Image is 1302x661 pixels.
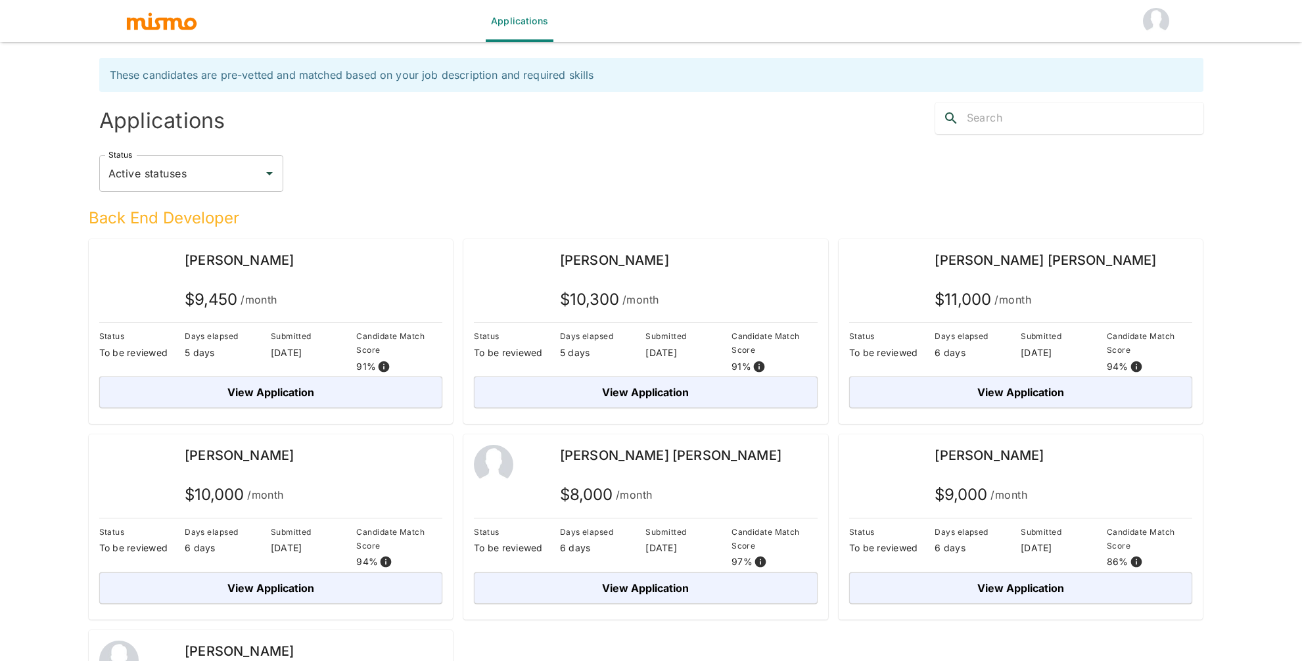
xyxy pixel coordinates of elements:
p: Days elapsed [560,329,646,343]
img: HM wayfinder [1143,8,1169,34]
p: Status [99,525,185,539]
span: These candidates are pre-vetted and matched based on your job description and required skills [110,68,594,81]
p: To be reviewed [99,346,185,359]
img: 82u6d67qbejjtpd1c2zz8vrtva4u [849,250,889,289]
p: Submitted [645,329,732,343]
p: Submitted [271,329,357,343]
button: Open [260,164,279,183]
span: [PERSON_NAME] [935,447,1044,463]
p: To be reviewed [849,541,935,555]
svg: View resume score details [1130,360,1143,373]
svg: View resume score details [377,360,390,373]
p: Days elapsed [560,525,646,539]
p: Candidate Match Score [732,329,818,357]
p: Candidate Match Score [1107,329,1193,357]
img: 2Q== [474,445,513,484]
svg: View resume score details [754,555,767,568]
svg: View resume score details [379,555,392,568]
img: yvoewh567ffj3oe223h2c27majis [99,250,139,289]
p: Status [849,525,935,539]
p: Candidate Match Score [356,525,442,553]
p: 6 days [185,541,271,555]
p: 97 % [732,555,753,568]
p: Status [474,329,560,343]
p: To be reviewed [99,541,185,555]
span: /month [616,486,653,504]
h5: $ 11,000 [935,289,1031,310]
p: 6 days [935,541,1021,555]
span: /month [990,486,1027,504]
p: [DATE] [645,346,732,359]
p: 94 % [356,555,378,568]
p: Days elapsed [185,525,271,539]
h5: $ 8,000 [560,484,653,505]
h5: $ 10,000 [185,484,284,505]
h5: Back End Developer [89,208,1203,229]
p: Submitted [271,525,357,539]
img: usvok8pe79crw6epgbytvhnadqxt [849,445,889,484]
button: search [935,103,967,134]
span: /month [247,486,284,504]
p: Submitted [645,525,732,539]
label: Status [108,149,132,160]
button: View Application [99,376,443,408]
button: View Application [474,572,818,604]
p: 91 % [356,360,376,373]
p: Candidate Match Score [732,525,818,553]
h4: Applications [99,108,646,134]
span: [PERSON_NAME] [PERSON_NAME] [560,447,781,463]
svg: View resume score details [1130,555,1143,568]
p: Submitted [1021,329,1107,343]
img: heqj8r5mwljcblfq40oaz2bawvnx [99,445,139,484]
p: Candidate Match Score [1107,525,1193,553]
p: To be reviewed [474,541,560,555]
p: [DATE] [271,346,357,359]
span: [PERSON_NAME] [185,643,294,659]
p: 86 % [1107,555,1128,568]
span: /month [622,290,659,309]
button: View Application [99,572,443,604]
p: Status [99,329,185,343]
p: Days elapsed [935,329,1021,343]
p: Candidate Match Score [356,329,442,357]
button: View Application [474,376,818,408]
span: /month [241,290,277,309]
p: To be reviewed [849,346,935,359]
p: 6 days [935,346,1021,359]
p: To be reviewed [474,346,560,359]
span: [PERSON_NAME] [560,252,669,268]
p: Status [474,525,560,539]
button: View Application [849,376,1193,408]
p: Status [849,329,935,343]
p: 5 days [560,346,646,359]
h5: $ 9,000 [935,484,1027,505]
p: [DATE] [1021,541,1107,555]
button: View Application [849,572,1193,604]
svg: View resume score details [753,360,766,373]
img: logo [126,11,198,31]
p: [DATE] [645,541,732,555]
span: [PERSON_NAME] [PERSON_NAME] [935,252,1156,268]
p: Days elapsed [185,329,271,343]
h5: $ 10,300 [560,289,659,310]
p: 6 days [560,541,646,555]
input: Search [967,108,1203,129]
span: [PERSON_NAME] [185,447,294,463]
p: [DATE] [271,541,357,555]
span: [PERSON_NAME] [185,252,294,268]
p: [DATE] [1021,346,1107,359]
img: vp4g0kst7oo7yx8avdow5un6almm [474,250,513,289]
p: Days elapsed [935,525,1021,539]
h5: $ 9,450 [185,289,277,310]
p: 91 % [732,360,751,373]
p: 5 days [185,346,271,359]
p: 94 % [1107,360,1128,373]
span: /month [994,290,1031,309]
p: Submitted [1021,525,1107,539]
